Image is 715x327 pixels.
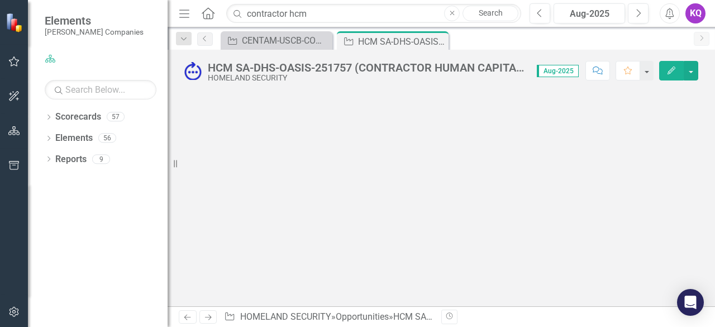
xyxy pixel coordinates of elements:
span: Elements [45,14,144,27]
div: Open Intercom Messenger [677,289,704,316]
img: Submitted [184,62,202,80]
a: Elements [55,132,93,145]
button: Aug-2025 [554,3,625,23]
div: HCM SA-DHS-OASIS-251757 (CONTRACTOR HUMAN CAPITAL MANAGEMENT SEGMENT ARCHITECTURE SUPPORT SERVICE... [208,61,526,74]
a: Search [463,6,518,21]
div: HCM SA-DHS-OASIS-251757 (CONTRACTOR HUMAN CAPITAL MANAGEMENT SEGMENT ARCHITECTURE SUPPORT SERVICE... [358,35,446,49]
div: 9 [92,154,110,164]
a: Scorecards [55,111,101,124]
a: HOMELAND SECURITY [240,311,331,322]
input: Search ClearPoint... [226,4,521,23]
div: 56 [98,134,116,143]
a: Reports [55,153,87,166]
img: ClearPoint Strategy [6,13,25,32]
a: Opportunities [336,311,389,322]
small: [PERSON_NAME] Companies [45,27,144,36]
input: Search Below... [45,80,156,99]
div: HOMELAND SECURITY [208,74,526,82]
div: CENTAM-USCB-COMMERCE-237323: CENSUS BUREAU TRANSFORMATION APPLICATION MODERNIZATION (CENTAM) SEPT... [242,34,330,48]
div: » » [224,311,433,324]
span: Aug-2025 [537,65,579,77]
a: CENTAM-USCB-COMMERCE-237323: CENSUS BUREAU TRANSFORMATION APPLICATION MODERNIZATION (CENTAM) SEPT... [223,34,330,48]
div: 57 [107,112,125,122]
div: Aug-2025 [557,7,621,21]
button: KQ [685,3,706,23]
